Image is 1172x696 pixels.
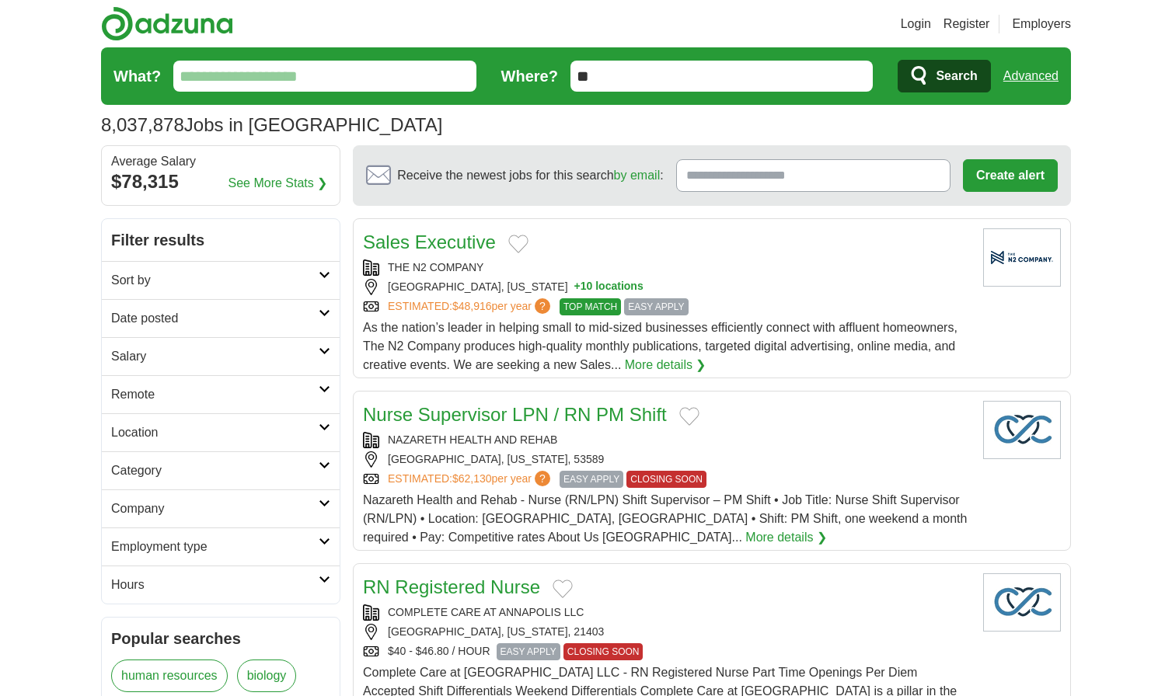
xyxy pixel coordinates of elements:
[563,643,644,660] span: CLOSING SOON
[111,168,330,196] div: $78,315
[1003,61,1059,92] a: Advanced
[111,576,319,594] h2: Hours
[111,385,319,404] h2: Remote
[363,493,967,544] span: Nazareth Health and Rehab - Nurse (RN/LPN) Shift Supervisor – PM Shift • Job Title: Nurse Shift S...
[363,451,971,468] div: [GEOGRAPHIC_DATA], [US_STATE], 53589
[901,15,931,33] a: Login
[679,407,699,426] button: Add to favorite jobs
[626,471,706,488] span: CLOSING SOON
[625,356,706,374] a: More details ❯
[363,643,971,660] div: $40 - $46.80 / HOUR
[111,271,319,290] h2: Sort by
[101,111,184,139] span: 8,037,878
[553,579,573,598] button: Add to favorite jobs
[111,659,228,692] a: human resources
[452,472,492,485] span: $62,130
[102,299,340,337] a: Date posted
[936,61,977,92] span: Search
[102,489,340,527] a: Company
[111,538,319,556] h2: Employment type
[363,321,957,371] span: As the nation’s leader in helping small to mid-sized businesses efficiently connect with affluent...
[535,471,550,486] span: ?
[101,114,442,135] h1: Jobs in [GEOGRAPHIC_DATA]
[363,604,971,621] div: COMPLETE CARE AT ANNAPOLIS LLC
[111,347,319,366] h2: Salary
[102,375,340,413] a: Remote
[898,60,990,92] button: Search
[111,499,319,518] h2: Company
[983,573,1061,632] img: Company logo
[574,279,644,295] button: +10 locations
[101,6,233,41] img: Adzuna logo
[745,528,827,547] a: More details ❯
[560,298,621,315] span: TOP MATCH
[363,432,971,448] div: NAZARETH HEALTH AND REHAB
[363,259,971,276] div: THE N2 COMPANY
[363,279,971,295] div: [GEOGRAPHIC_DATA], [US_STATE]
[111,155,330,168] div: Average Salary
[111,309,319,328] h2: Date posted
[388,471,553,488] a: ESTIMATED:$62,130per year?
[574,279,581,295] span: +
[983,401,1061,459] img: Company logo
[102,451,340,489] a: Category
[237,659,297,692] a: biology
[102,261,340,299] a: Sort by
[102,527,340,565] a: Employment type
[1012,15,1071,33] a: Employers
[363,231,496,252] a: Sales Executive
[102,337,340,375] a: Salary
[102,565,340,604] a: Hours
[102,413,340,451] a: Location
[614,169,661,182] a: by email
[497,643,560,660] span: EASY APPLY
[388,298,553,315] a: ESTIMATED:$48,916per year?
[113,64,161,88] label: What?
[363,576,540,597] a: RN Registered Nurse
[228,174,328,193] a: See More Stats ❯
[363,404,667,425] a: Nurse Supervisor LPN / RN PM Shift
[535,298,550,314] span: ?
[983,228,1061,287] img: Company logo
[452,300,492,312] span: $48,916
[363,624,971,640] div: [GEOGRAPHIC_DATA], [US_STATE], 21403
[111,461,319,480] h2: Category
[624,298,688,315] span: EASY APPLY
[397,166,663,185] span: Receive the newest jobs for this search :
[111,627,330,650] h2: Popular searches
[963,159,1058,192] button: Create alert
[944,15,990,33] a: Register
[102,219,340,261] h2: Filter results
[111,423,319,442] h2: Location
[508,235,528,253] button: Add to favorite jobs
[560,471,623,488] span: EASY APPLY
[501,64,558,88] label: Where?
